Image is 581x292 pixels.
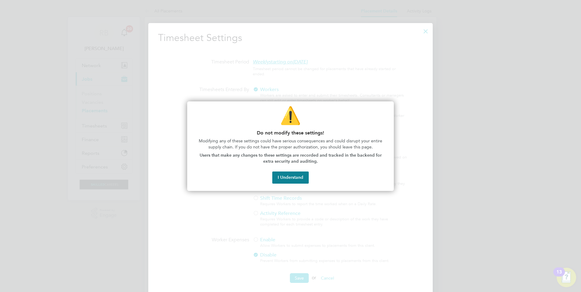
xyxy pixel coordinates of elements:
p: Do not modify these settings! [194,130,387,136]
p: Modifying any of these settings could have serious consequences and could disrupt your entire sup... [194,138,387,150]
strong: Users that make any changes to these settings are recorded and tracked in the backend for extra s... [200,153,383,164]
button: I Understand [272,171,309,184]
p: ⚠️ [194,104,387,127]
div: Do not modify these settings! [187,101,394,191]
